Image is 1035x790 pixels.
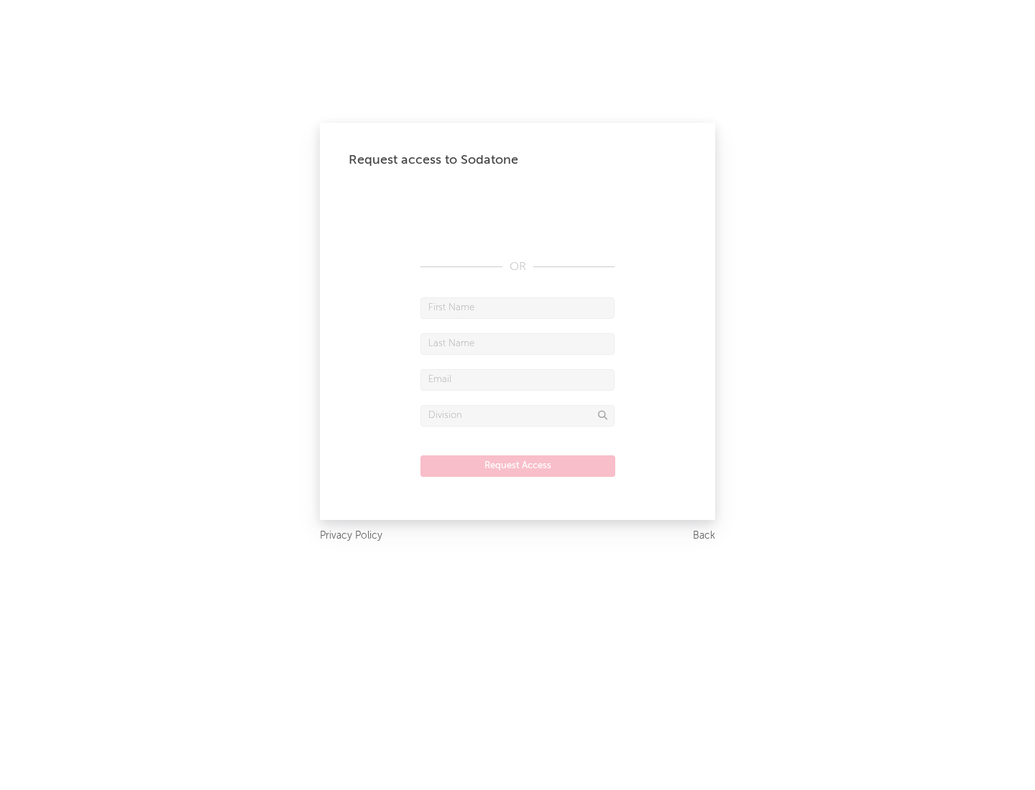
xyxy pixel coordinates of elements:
a: Back [693,527,715,545]
input: Email [420,369,615,391]
button: Request Access [420,455,615,477]
div: Request access to Sodatone [349,152,686,169]
input: Last Name [420,333,615,355]
div: OR [420,259,615,276]
a: Privacy Policy [320,527,382,545]
input: Division [420,405,615,427]
input: First Name [420,297,615,319]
